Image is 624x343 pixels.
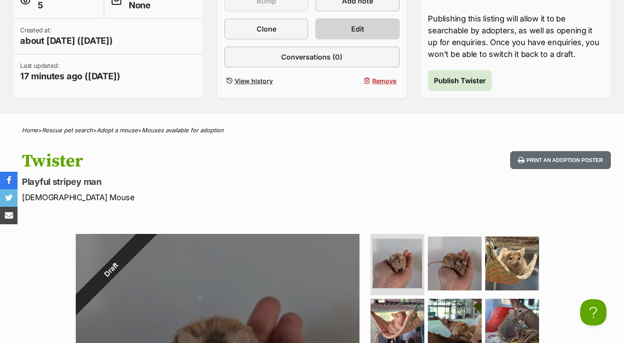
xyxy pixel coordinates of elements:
[235,76,273,85] span: View history
[434,75,486,86] span: Publish Twister
[510,151,611,169] button: Print an adoption poster
[224,18,309,39] a: Clone
[257,24,276,34] span: Clone
[428,70,492,91] button: Publish Twister
[97,127,138,134] a: Adopt a mouse
[42,127,93,134] a: Rescue pet search
[56,214,166,325] div: Draft
[224,46,400,67] a: Conversations (0)
[372,76,396,85] span: Remove
[315,74,400,87] button: Remove
[20,61,120,82] p: Last updated:
[428,237,482,290] img: Photo of Twister
[315,18,400,39] a: Edit
[373,239,422,288] img: Photo of Twister
[22,176,381,188] p: Playful stripey man
[142,127,224,134] a: Mouses available for adoption
[281,52,342,62] span: Conversations (0)
[22,191,381,203] p: [DEMOGRAPHIC_DATA] Mouse
[485,237,539,290] img: Photo of Twister
[22,151,381,171] h1: Twister
[20,35,113,47] span: about [DATE] ([DATE])
[22,127,38,134] a: Home
[224,74,309,87] a: View history
[351,24,364,34] span: Edit
[20,26,113,47] p: Created at:
[428,13,604,60] p: Publishing this listing will allow it to be searchable by adopters, as well as opening it up for ...
[20,70,120,82] span: 17 minutes ago ([DATE])
[580,299,606,325] iframe: Help Scout Beacon - Open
